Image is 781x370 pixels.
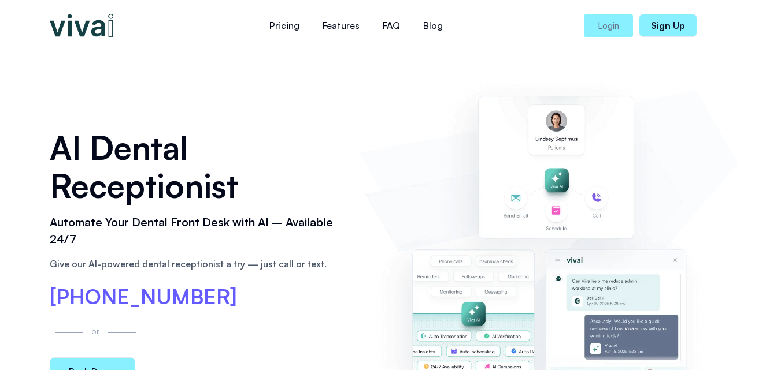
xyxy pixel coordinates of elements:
[639,14,697,37] a: Sign Up
[598,21,619,30] span: Login
[88,324,102,338] p: or
[188,12,524,39] nav: Menu
[258,12,311,39] a: Pricing
[412,12,454,39] a: Blog
[50,286,237,307] a: [PHONE_NUMBER]
[50,128,348,204] h1: AI Dental Receptionist
[50,214,348,248] h2: Automate Your Dental Front Desk with AI – Available 24/7
[584,14,633,37] a: Login
[651,21,685,30] span: Sign Up
[311,12,371,39] a: Features
[371,12,412,39] a: FAQ
[50,257,348,271] p: Give our AI-powered dental receptionist a try — just call or text.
